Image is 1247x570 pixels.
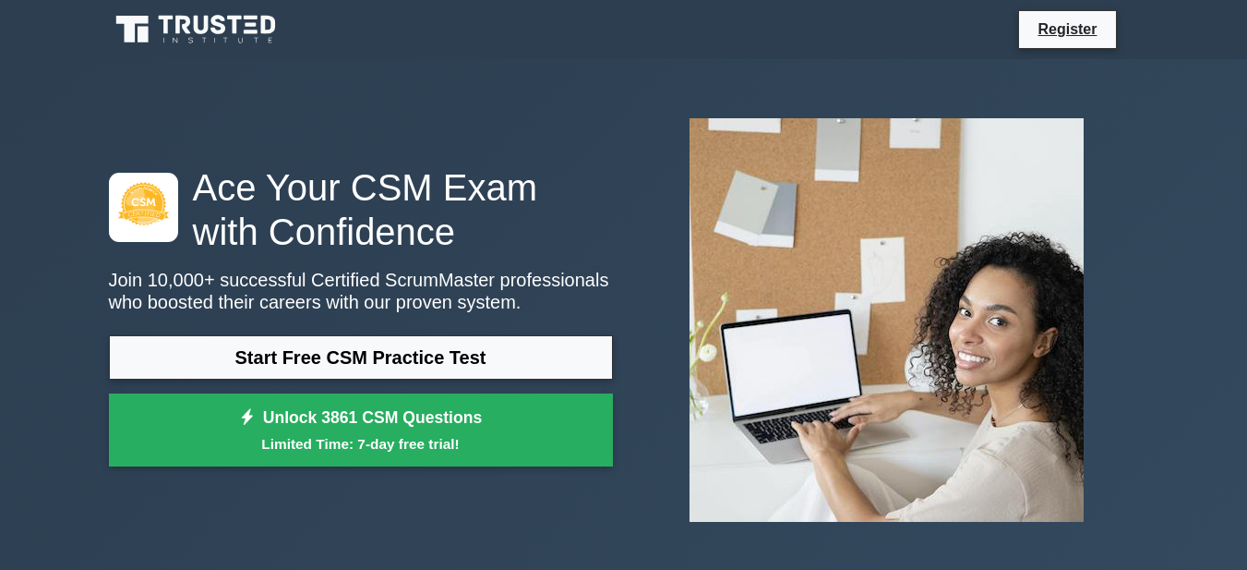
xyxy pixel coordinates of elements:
[132,433,590,455] small: Limited Time: 7-day free trial!
[109,269,613,313] p: Join 10,000+ successful Certified ScrumMaster professionals who boosted their careers with our pr...
[109,335,613,380] a: Start Free CSM Practice Test
[109,394,613,467] a: Unlock 3861 CSM QuestionsLimited Time: 7-day free trial!
[1026,18,1108,41] a: Register
[109,165,613,254] h1: Ace Your CSM Exam with Confidence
